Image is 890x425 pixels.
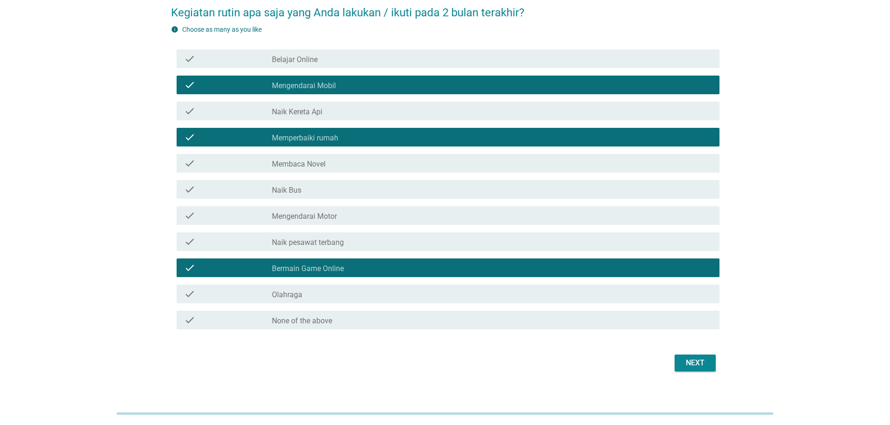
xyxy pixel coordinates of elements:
i: check [184,79,195,91]
i: check [184,132,195,143]
label: Mengendarai Mobil [272,81,336,91]
i: info [171,26,178,33]
i: check [184,288,195,300]
i: check [184,53,195,64]
i: check [184,314,195,326]
i: check [184,236,195,247]
div: Next [682,357,708,369]
label: None of the above [272,316,332,326]
label: Mengendarai Motor [272,212,337,221]
label: Memperbaiki rumah [272,133,338,143]
i: check [184,184,195,195]
label: Naik Kereta Api [272,107,322,117]
label: Bermain Game Online [272,264,344,273]
label: Choose as many as you like [182,26,262,33]
button: Next [675,355,716,371]
label: Olahraga [272,290,302,300]
label: Naik pesawat terbang [272,238,344,247]
label: Naik Bus [272,186,301,195]
i: check [184,262,195,273]
label: Belajar Online [272,55,318,64]
i: check [184,158,195,169]
i: check [184,105,195,117]
i: check [184,210,195,221]
label: Membaca Novel [272,160,326,169]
